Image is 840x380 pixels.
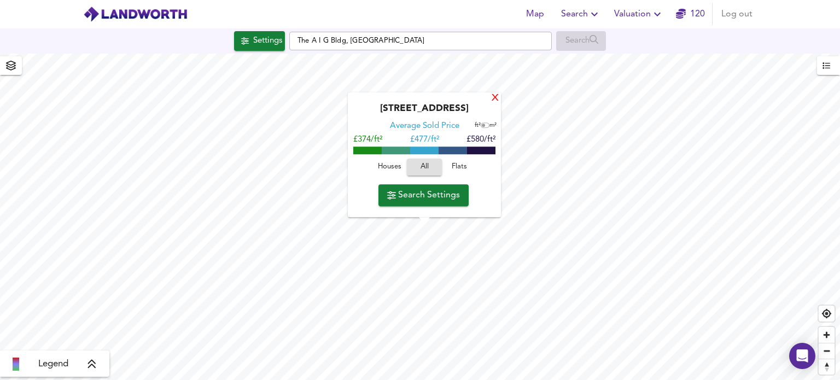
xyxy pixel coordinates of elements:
[234,31,285,51] button: Settings
[353,104,495,121] div: [STREET_ADDRESS]
[556,31,606,51] div: Enable a Source before running a Search
[442,159,477,176] button: Flats
[522,7,548,22] span: Map
[721,7,752,22] span: Log out
[676,7,705,22] a: 120
[561,7,601,22] span: Search
[289,32,552,50] input: Enter a location...
[38,358,68,371] span: Legend
[789,343,815,369] div: Open Intercom Messenger
[614,7,664,22] span: Valuation
[819,306,835,321] button: Find my location
[819,343,835,359] button: Zoom out
[557,3,605,25] button: Search
[83,6,188,22] img: logo
[378,184,469,206] button: Search Settings
[717,3,757,25] button: Log out
[412,161,436,174] span: All
[445,161,474,174] span: Flats
[234,31,285,51] div: Click to configure Search Settings
[819,359,835,375] button: Reset bearing to north
[673,3,708,25] button: 120
[819,327,835,343] button: Zoom in
[390,121,459,132] div: Average Sold Price
[353,136,382,144] span: £374/ft²
[517,3,552,25] button: Map
[253,34,282,48] div: Settings
[491,93,500,104] div: X
[375,161,404,174] span: Houses
[610,3,668,25] button: Valuation
[407,159,442,176] button: All
[387,188,460,203] span: Search Settings
[466,136,495,144] span: £580/ft²
[372,159,407,176] button: Houses
[475,123,481,129] span: ft²
[410,136,439,144] span: £ 477/ft²
[489,123,497,129] span: m²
